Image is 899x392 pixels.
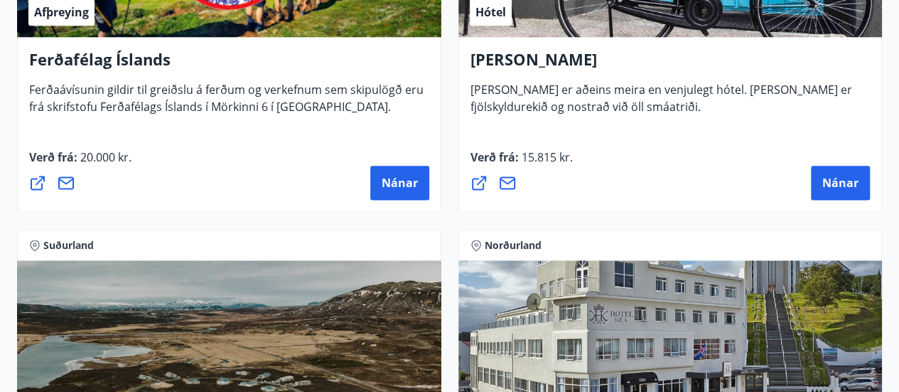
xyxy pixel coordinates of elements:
[822,175,858,191] span: Nánar
[29,48,429,81] h4: Ferðafélag Íslands
[470,48,871,81] h4: [PERSON_NAME]
[811,166,870,200] button: Nánar
[382,175,418,191] span: Nánar
[77,149,131,165] span: 20.000 kr.
[43,238,94,253] span: Suðurland
[29,82,424,126] span: Ferðaávísunin gildir til greiðslu á ferðum og verkefnum sem skipulögð eru frá skrifstofu Ferðafél...
[475,4,506,20] span: Hótel
[519,149,573,165] span: 15.815 kr.
[370,166,429,200] button: Nánar
[470,149,573,176] span: Verð frá :
[34,4,89,20] span: Afþreying
[470,82,852,126] span: [PERSON_NAME] er aðeins meira en venjulegt hótel. [PERSON_NAME] er fjölskyldurekið og nostrað við...
[29,149,131,176] span: Verð frá :
[485,238,542,253] span: Norðurland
